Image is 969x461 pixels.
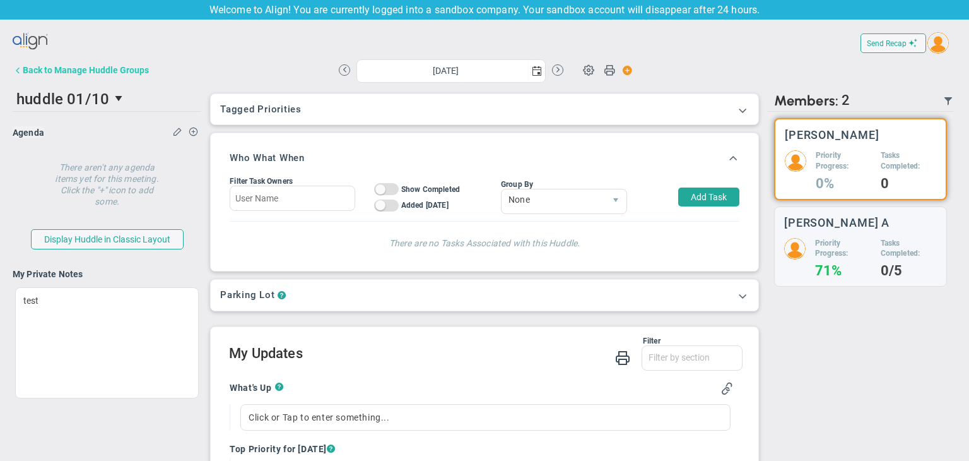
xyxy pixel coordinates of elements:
h3: [PERSON_NAME] [785,129,879,141]
div: Filter Task Owners [230,177,355,186]
h5: Priority Progress: [815,238,871,260]
span: Added [DATE] [401,201,449,210]
button: Send Recap [860,33,926,53]
h5: Tasks Completed: [881,150,936,172]
div: Filter [229,337,661,345]
span: Members: [774,92,838,109]
div: Group By [501,180,627,189]
span: Print Huddle [604,64,615,81]
img: 64089.Person.photo [785,150,806,172]
h4: 0 [881,178,936,189]
span: Print My Huddle Updates [615,349,630,365]
span: select [109,88,131,109]
span: select [527,60,545,82]
img: align-logo.svg [13,29,49,54]
button: Add Task [678,188,739,207]
span: Send Recap [867,39,907,48]
h4: What's Up [230,382,274,393]
span: Huddle Settings [577,57,601,81]
h3: Who What When [230,152,305,164]
span: 2 [842,92,850,109]
h2: My Updates [229,345,743,364]
h3: Tagged Priorities [220,104,749,115]
h3: Parking Lot [220,289,274,301]
span: Show Completed [401,185,460,194]
input: Filter by section [642,346,742,369]
h3: [PERSON_NAME] A [784,217,890,229]
h4: There are no Tasks Associated with this Huddle. [242,234,727,249]
span: None [502,189,605,211]
span: Action Button [616,62,633,79]
h4: 0/5 [881,265,937,277]
h5: Tasks Completed: [881,238,937,260]
span: Agenda [13,128,44,138]
h5: Priority Progress: [816,150,871,172]
div: Back to Manage Huddle Groups [23,65,149,75]
span: Filter Updated Members [943,96,953,106]
img: 64089.Person.photo [927,32,949,54]
h4: My Private Notes [13,268,201,280]
h4: 71% [815,265,871,277]
h4: There aren't any agenda items yet for this meeting. Click the "+" icon to add some. [50,153,164,207]
img: 202891.Person.photo [784,238,806,260]
div: test [15,287,199,398]
h4: Top Priority for [DATE] [230,443,733,455]
button: Display Huddle in Classic Layout [31,229,184,249]
div: Click or Tap to enter something... [240,404,731,431]
span: huddle 01/10 [16,90,109,108]
button: Back to Manage Huddle Groups [13,57,149,83]
input: User Name [230,186,355,211]
h4: 0% [816,178,871,189]
span: select [605,189,626,213]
